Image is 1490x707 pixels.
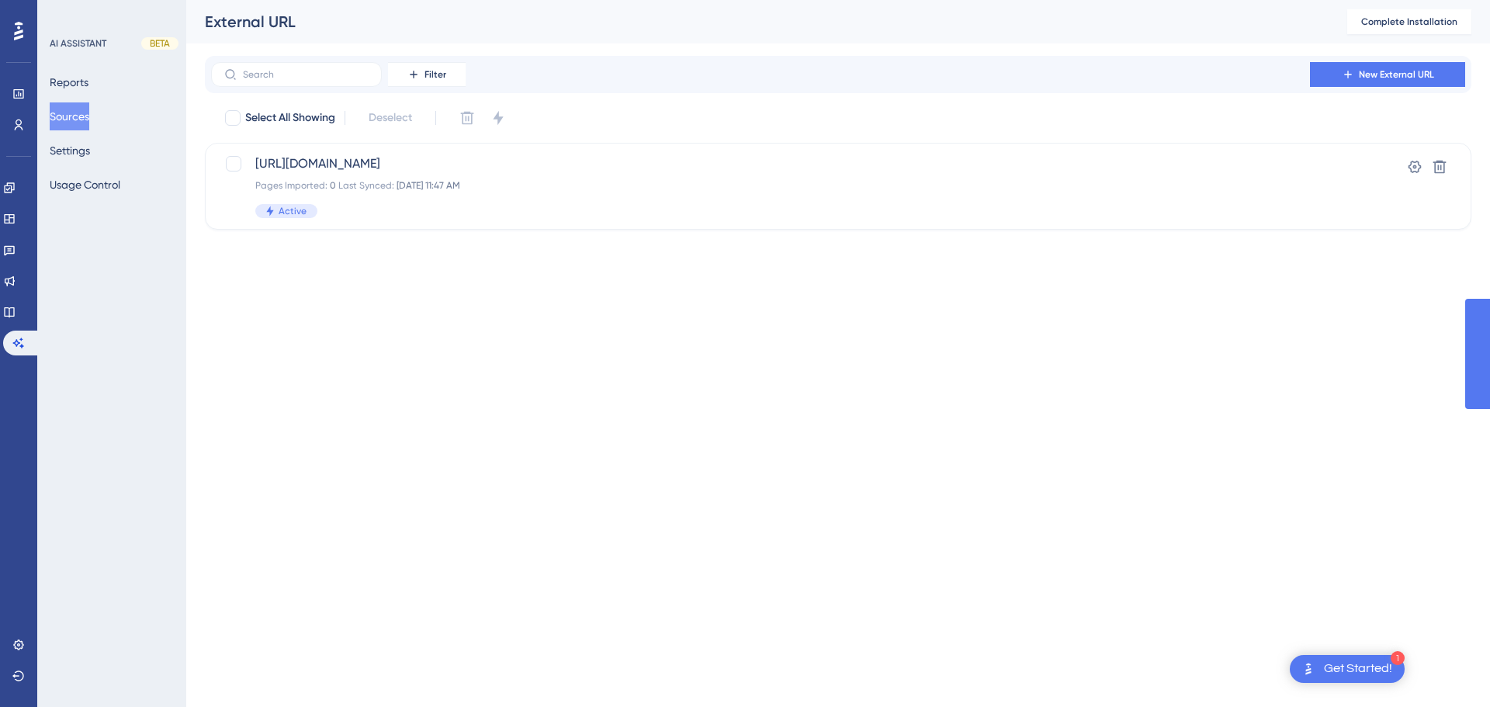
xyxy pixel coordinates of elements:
[1290,655,1405,683] div: Open Get Started! checklist, remaining modules: 1
[397,180,460,191] span: [DATE] 11:47 AM
[1391,651,1405,665] div: 1
[330,180,336,191] span: 0
[245,109,335,127] span: Select All Showing
[1324,660,1392,678] div: Get Started!
[50,68,88,96] button: Reports
[141,37,178,50] div: BETA
[424,68,446,81] span: Filter
[1361,16,1457,28] span: Complete Installation
[369,109,412,127] span: Deselect
[50,137,90,165] button: Settings
[50,37,106,50] div: AI ASSISTANT
[1299,660,1318,678] img: launcher-image-alternative-text
[243,69,369,80] input: Search
[1347,9,1471,34] button: Complete Installation
[1310,62,1465,87] button: New External URL
[255,179,1297,192] div: Pages Imported: Last Synced:
[1425,646,1471,692] iframe: UserGuiding AI Assistant Launcher
[279,205,307,217] span: Active
[50,102,89,130] button: Sources
[388,62,466,87] button: Filter
[355,104,426,132] button: Deselect
[1359,68,1434,81] span: New External URL
[255,154,1297,173] span: [URL][DOMAIN_NAME]
[205,11,1308,33] div: External URL
[50,171,120,199] button: Usage Control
